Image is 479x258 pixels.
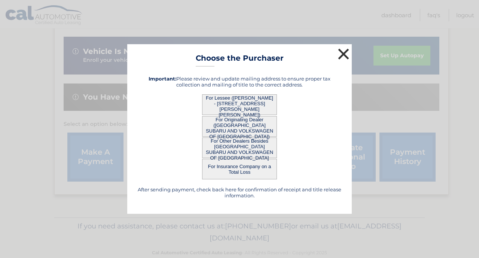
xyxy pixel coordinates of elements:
button: For Other Dealers Besides [GEOGRAPHIC_DATA] SUBARU AND VOLKSWAGEN OF [GEOGRAPHIC_DATA] [202,137,277,158]
h5: After sending payment, check back here for confirmation of receipt and title release information. [137,186,342,198]
button: For Lessee ([PERSON_NAME] - [STREET_ADDRESS][PERSON_NAME][PERSON_NAME]) [202,94,277,115]
button: For Originating Dealer ([GEOGRAPHIC_DATA] SUBARU AND VOLKSWAGEN OF [GEOGRAPHIC_DATA]) [202,116,277,137]
h3: Choose the Purchaser [196,54,284,67]
button: For Insurance Company on a Total Loss [202,159,277,179]
button: × [336,46,351,61]
h5: Please review and update mailing address to ensure proper tax collection and mailing of title to ... [137,76,342,88]
strong: Important: [149,76,176,82]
